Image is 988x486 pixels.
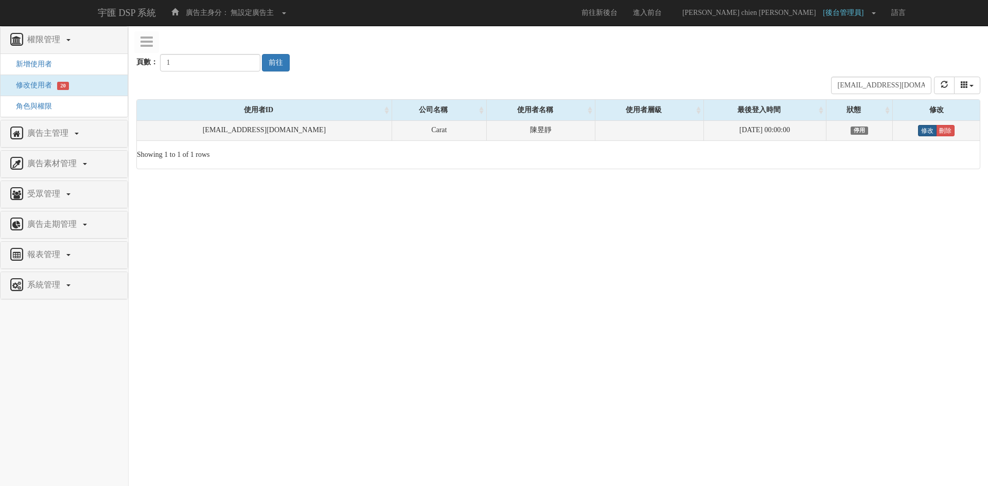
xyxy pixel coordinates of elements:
div: 使用者層級 [595,100,703,120]
span: 停用 [851,127,869,135]
span: 廣告主身分： [186,9,229,16]
td: Carat [392,121,486,141]
a: 廣告走期管理 [8,217,120,233]
a: 報表管理 [8,247,120,263]
span: Showing 1 to 1 of 1 rows [137,151,210,158]
span: 20 [57,82,69,90]
td: 陳昱靜 [486,121,595,141]
a: 修改 [918,125,937,136]
button: refresh [934,77,955,94]
span: 系統管理 [25,280,65,289]
td: [EMAIL_ADDRESS][DOMAIN_NAME] [137,121,392,141]
span: [PERSON_NAME] chien [PERSON_NAME] [677,9,821,16]
a: 修改使用者 [8,81,52,89]
div: 使用者ID [137,100,392,120]
label: 頁數： [136,57,158,67]
td: [DATE] 00:00:00 [703,121,826,141]
button: 前往 [262,54,290,71]
a: 廣告素材管理 [8,156,120,172]
span: 無設定廣告主 [231,9,274,16]
span: 權限管理 [25,35,65,44]
span: 廣告素材管理 [25,159,82,168]
button: columns [954,77,981,94]
span: 廣告走期管理 [25,220,82,228]
span: 受眾管理 [25,189,65,198]
div: 公司名稱 [392,100,486,120]
a: 刪除 [936,125,955,136]
span: 報表管理 [25,250,65,259]
a: 權限管理 [8,32,120,48]
input: Search [831,77,931,94]
div: 最後登入時間 [704,100,826,120]
span: [後台管理員] [823,9,869,16]
a: 角色與權限 [8,102,52,110]
a: 新增使用者 [8,60,52,68]
a: 廣告主管理 [8,125,120,142]
a: 系統管理 [8,277,120,294]
div: 狀態 [826,100,893,120]
span: 廣告主管理 [25,129,74,137]
div: Columns [954,77,981,94]
div: 使用者名稱 [487,100,595,120]
div: 修改 [893,100,980,120]
a: 受眾管理 [8,186,120,203]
